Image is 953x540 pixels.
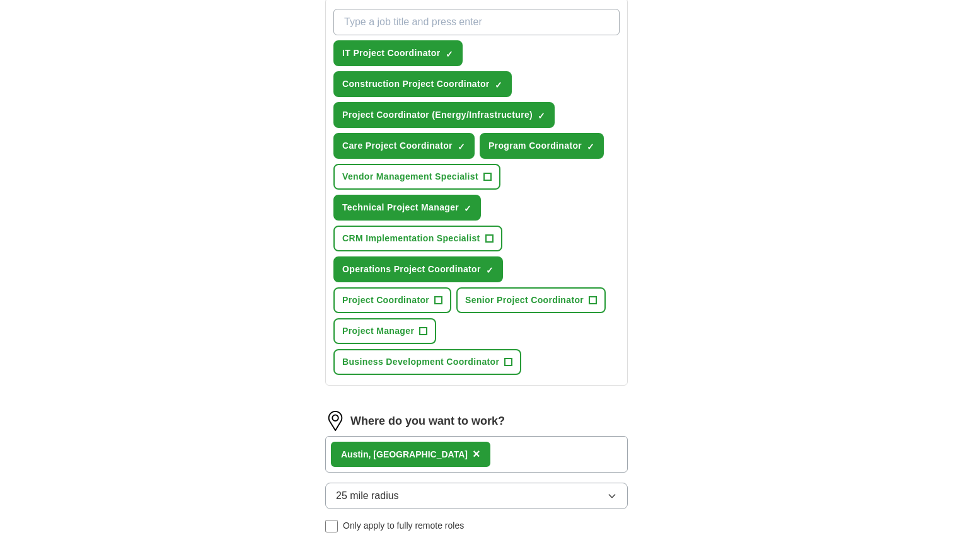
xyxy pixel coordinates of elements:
span: Program Coordinator [488,139,582,152]
span: Project Manager [342,325,414,338]
button: Technical Project Manager✓ [333,195,481,221]
button: Operations Project Coordinator✓ [333,256,503,282]
span: Senior Project Coordinator [465,294,584,307]
span: Technical Project Manager [342,201,459,214]
span: ✓ [446,49,453,59]
button: 25 mile radius [325,483,628,509]
span: ✓ [486,265,494,275]
button: Program Coordinator✓ [480,133,604,159]
span: Operations Project Coordinator [342,263,481,276]
img: location.png [325,411,345,431]
span: Vendor Management Specialist [342,170,478,183]
input: Type a job title and press enter [333,9,620,35]
button: CRM Implementation Specialist [333,226,502,251]
span: IT Project Coordinator [342,47,441,60]
button: × [473,445,480,464]
button: Project Coordinator (Energy/Infrastructure)✓ [333,102,555,128]
span: ✓ [587,142,594,152]
span: ✓ [464,204,471,214]
span: ✓ [458,142,465,152]
button: Senior Project Coordinator [456,287,606,313]
span: Construction Project Coordinator [342,78,490,91]
span: Project Coordinator (Energy/Infrastructure) [342,108,533,122]
button: Business Development Coordinator [333,349,521,375]
span: CRM Implementation Specialist [342,232,480,245]
span: Only apply to fully remote roles [343,519,464,532]
input: Only apply to fully remote roles [325,520,338,532]
strong: Austi [341,449,363,459]
span: Care Project Coordinator [342,139,453,152]
span: × [473,447,480,461]
label: Where do you want to work? [350,413,505,430]
div: n, [GEOGRAPHIC_DATA] [341,448,468,461]
button: Vendor Management Specialist [333,164,500,190]
span: 25 mile radius [336,488,399,503]
span: Business Development Coordinator [342,355,499,369]
button: Project Coordinator [333,287,451,313]
span: Project Coordinator [342,294,429,307]
span: ✓ [495,80,502,90]
button: IT Project Coordinator✓ [333,40,463,66]
span: ✓ [538,111,545,121]
button: Care Project Coordinator✓ [333,133,475,159]
button: Project Manager [333,318,436,344]
button: Construction Project Coordinator✓ [333,71,512,97]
